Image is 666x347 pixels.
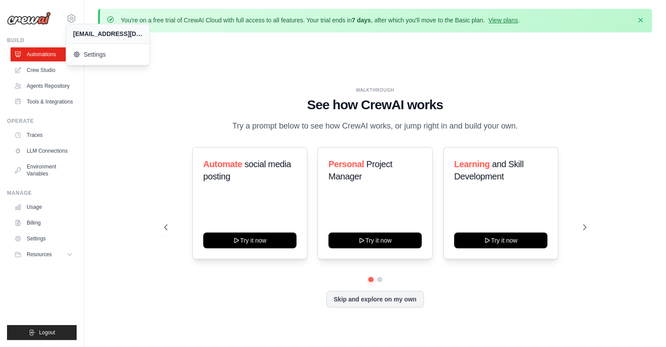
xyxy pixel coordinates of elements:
a: Environment Variables [11,160,77,181]
div: [EMAIL_ADDRESS][DOMAIN_NAME] [73,29,142,38]
span: Automate [203,159,242,169]
a: Traces [11,128,77,142]
strong: 7 days [352,17,371,24]
span: Project Manager [328,159,392,181]
span: Logout [39,329,55,336]
span: Learning [454,159,490,169]
a: Settings [66,46,149,63]
a: Agents Repository [11,79,77,93]
span: Settings [73,50,142,59]
span: Resources [27,251,52,258]
div: WALKTHROUGH [164,87,586,93]
a: View plans [488,17,518,24]
a: Billing [11,216,77,230]
a: Tools & Integrations [11,95,77,109]
iframe: Chat Widget [622,305,666,347]
img: Logo [7,12,51,25]
a: LLM Connections [11,144,77,158]
button: Skip and explore on my own [326,291,424,308]
button: Try it now [328,233,422,248]
a: Automations [11,47,77,61]
a: Settings [11,232,77,246]
button: Logout [7,325,77,340]
h1: See how CrewAI works [164,97,586,113]
div: Operate [7,118,77,125]
button: Resources [11,247,77,261]
div: Build [7,37,77,44]
span: social media posting [203,159,291,181]
button: Try it now [454,233,547,248]
span: and Skill Development [454,159,523,181]
a: Crew Studio [11,63,77,77]
p: You're on a free trial of CrewAI Cloud with full access to all features. Your trial ends in , aft... [121,16,520,25]
p: Try a prompt below to see how CrewAI works, or jump right in and build your own. [228,120,522,132]
div: Manage [7,190,77,197]
a: Usage [11,200,77,214]
button: Try it now [203,233,296,248]
span: Personal [328,159,364,169]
